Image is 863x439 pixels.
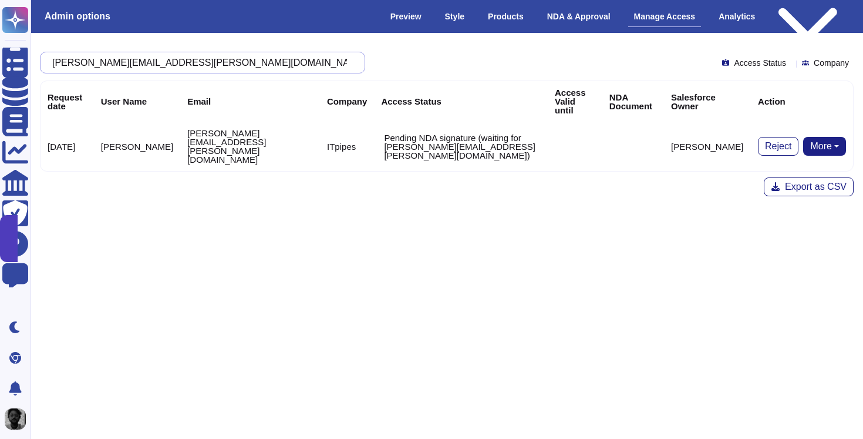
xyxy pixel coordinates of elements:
td: [DATE] [41,122,94,171]
div: NDA & Approval [541,6,616,26]
input: Search by keywords [46,52,353,73]
button: More [803,137,846,156]
td: [PERSON_NAME][EMAIL_ADDRESS][PERSON_NAME][DOMAIN_NAME] [180,122,320,171]
button: Export as CSV [764,177,854,196]
th: Request date [41,81,94,122]
th: Company [320,81,374,122]
span: Company [814,59,849,67]
div: Products [482,6,530,26]
p: Pending NDA signature (waiting for [PERSON_NAME][EMAIL_ADDRESS][PERSON_NAME][DOMAIN_NAME]) [384,133,541,160]
td: ITpipes [320,122,374,171]
th: Access Status [374,81,548,122]
span: Export as CSV [785,182,847,192]
button: Reject [758,137,798,156]
span: Reject [765,142,791,151]
td: [PERSON_NAME] [94,122,180,171]
th: Action [751,81,853,122]
th: NDA Document [602,81,664,122]
div: Style [439,6,470,26]
td: [PERSON_NAME] [664,122,751,171]
div: Analytics [713,6,761,26]
th: Email [180,81,320,122]
span: Access Status [734,59,786,67]
div: Manage Access [628,6,702,27]
th: User Name [94,81,180,122]
h3: Admin options [45,11,110,22]
div: Preview [385,6,427,26]
th: Access Valid until [548,81,602,122]
th: Salesforce Owner [664,81,751,122]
